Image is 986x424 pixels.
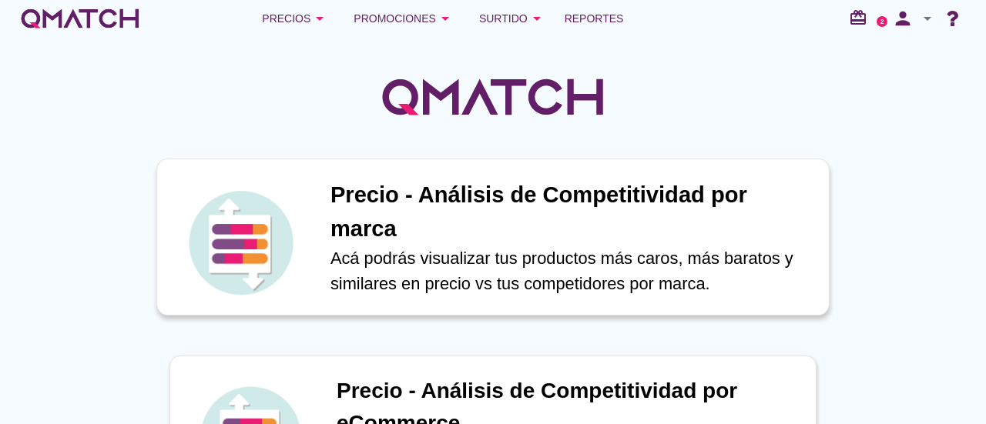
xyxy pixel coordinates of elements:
[18,3,142,34] a: white-qmatch-logo
[467,3,558,34] button: Surtido
[877,16,887,27] a: 2
[262,9,329,28] div: Precios
[436,9,454,28] i: arrow_drop_down
[880,18,884,25] text: 2
[558,3,630,34] a: Reportes
[310,9,329,28] i: arrow_drop_down
[341,3,467,34] button: Promociones
[148,162,838,312] a: iconPrecio - Análisis de Competitividad por marcaAcá podrás visualizar tus productos más caros, m...
[250,3,341,34] button: Precios
[354,9,454,28] div: Promociones
[479,9,546,28] div: Surtido
[330,179,813,245] h1: Precio - Análisis de Competitividad por marca
[377,58,609,135] img: QMatchLogo
[330,245,813,296] p: Acá podrás visualizar tus productos más caros, más baratos y similares en precio vs tus competido...
[565,9,624,28] span: Reportes
[528,9,546,28] i: arrow_drop_down
[849,8,874,27] i: redeem
[887,8,918,29] i: person
[185,186,297,299] img: icon
[918,9,937,28] i: arrow_drop_down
